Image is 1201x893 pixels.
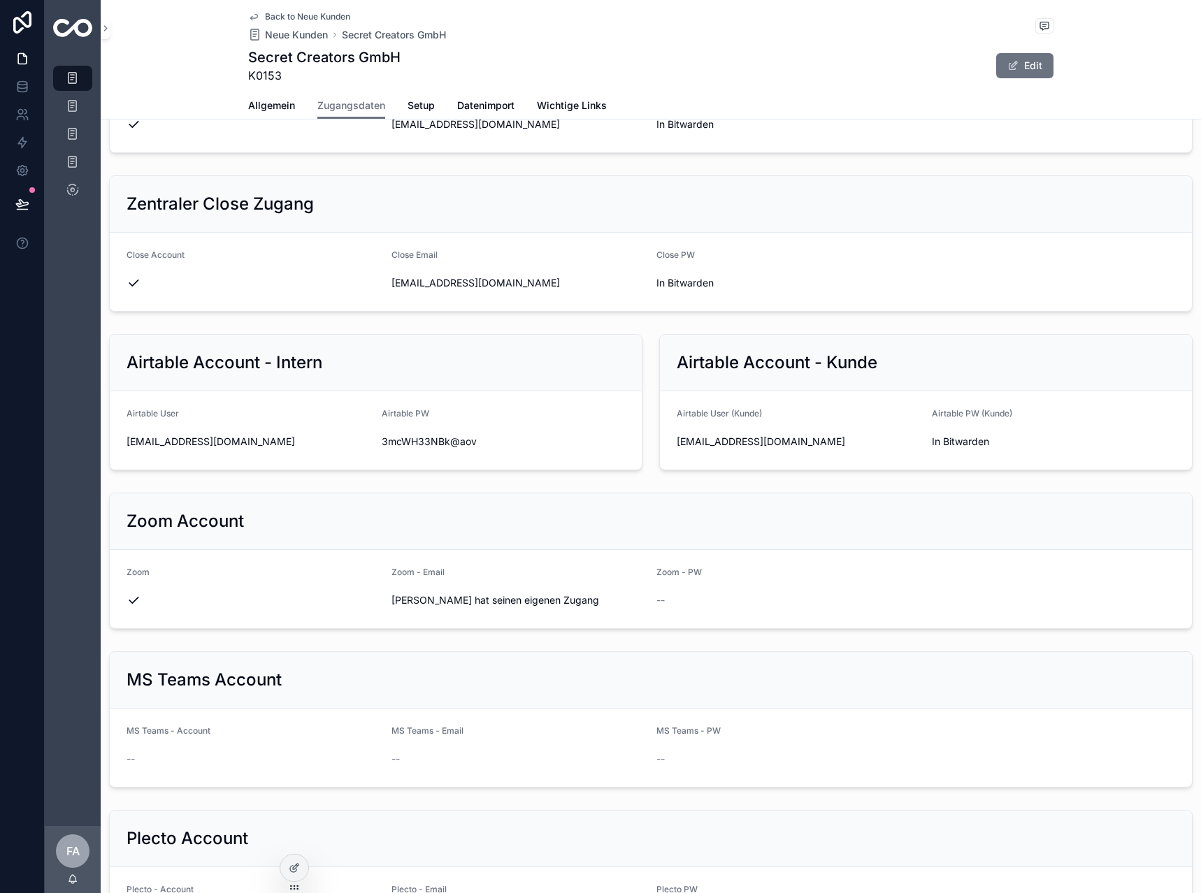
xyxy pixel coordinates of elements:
[391,725,463,736] span: MS Teams - Email
[248,99,295,112] span: Allgemein
[656,276,910,290] span: In Bitwarden
[127,827,248,850] h2: Plecto Account
[656,567,702,577] span: Zoom - PW
[677,435,921,449] span: [EMAIL_ADDRESS][DOMAIN_NAME]
[677,408,762,419] span: Airtable User (Kunde)
[265,28,328,42] span: Neue Kunden
[656,117,910,131] span: In Bitwarden
[127,510,244,532] h2: Zoom Account
[391,249,438,260] span: Close Email
[391,567,445,577] span: Zoom - Email
[382,408,429,419] span: Airtable PW
[656,593,665,607] span: --
[127,249,185,260] span: Close Account
[408,93,435,121] a: Setup
[45,56,101,221] div: scrollable content
[391,276,645,290] span: [EMAIL_ADDRESS][DOMAIN_NAME]
[127,351,322,374] h2: Airtable Account - Intern
[127,725,210,736] span: MS Teams - Account
[127,752,135,766] span: --
[248,28,328,42] a: Neue Kunden
[248,67,401,84] span: K0153
[317,99,385,112] span: Zugangsdaten
[932,408,1012,419] span: Airtable PW (Kunde)
[656,752,665,766] span: --
[127,669,282,691] h2: MS Teams Account
[382,435,626,449] span: 3mcWH33NBk@aov
[457,99,515,112] span: Datenimport
[391,117,645,131] span: [EMAIL_ADDRESS][DOMAIN_NAME]
[53,19,92,37] img: App logo
[265,11,350,22] span: Back to Neue Kunden
[248,48,401,67] h1: Secret Creators GmbH
[248,11,350,22] a: Back to Neue Kunden
[537,93,607,121] a: Wichtige Links
[127,567,150,577] span: Zoom
[656,725,721,736] span: MS Teams - PW
[317,93,385,119] a: Zugangsdaten
[127,193,314,215] h2: Zentraler Close Zugang
[248,93,295,121] a: Allgemein
[342,28,446,42] a: Secret Creators GmbH
[932,435,1176,449] span: In Bitwarden
[66,843,80,859] span: FA
[656,249,695,260] span: Close PW
[391,593,645,607] span: [PERSON_NAME] hat seinen eigenen Zugang
[127,408,179,419] span: Airtable User
[127,435,371,449] span: [EMAIL_ADDRESS][DOMAIN_NAME]
[408,99,435,112] span: Setup
[677,351,877,374] h2: Airtable Account - Kunde
[391,752,400,766] span: --
[537,99,607,112] span: Wichtige Links
[457,93,515,121] a: Datenimport
[996,53,1053,78] button: Edit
